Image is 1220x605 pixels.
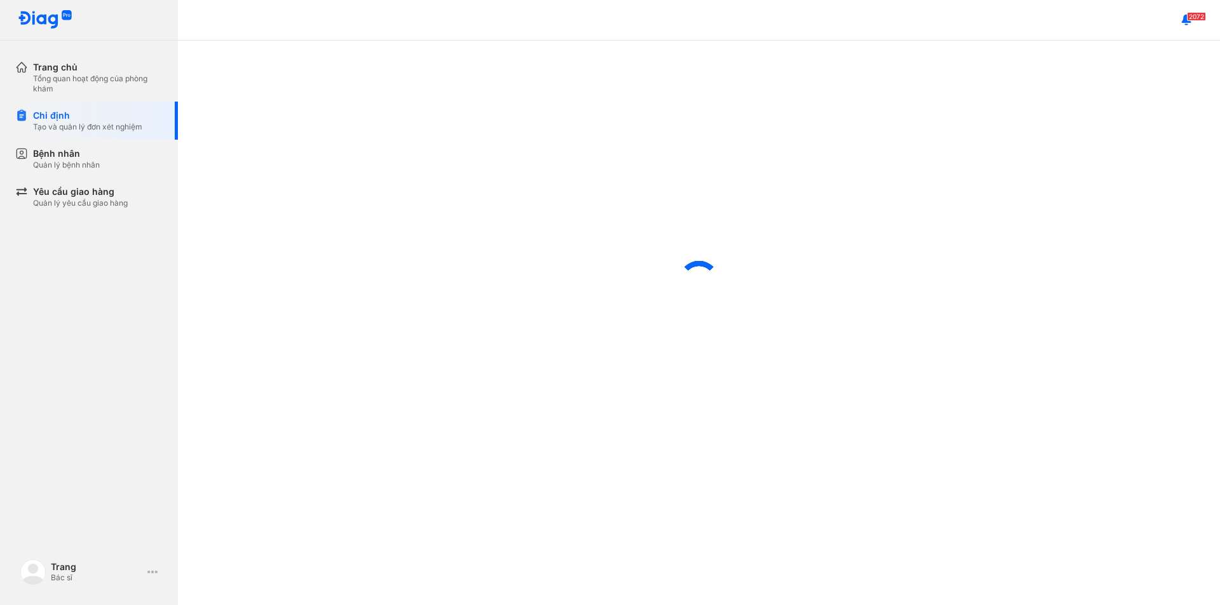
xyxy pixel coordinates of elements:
[33,147,100,160] div: Bệnh nhân
[33,61,163,74] div: Trang chủ
[33,198,128,208] div: Quản lý yêu cầu giao hàng
[33,109,142,122] div: Chỉ định
[18,10,72,30] img: logo
[33,185,128,198] div: Yêu cầu giao hàng
[33,160,100,170] div: Quản lý bệnh nhân
[33,122,142,132] div: Tạo và quản lý đơn xét nghiệm
[1187,12,1206,21] span: 2072
[20,559,46,585] img: logo
[51,573,142,583] div: Bác sĩ
[51,561,142,573] div: Trang
[33,74,163,94] div: Tổng quan hoạt động của phòng khám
